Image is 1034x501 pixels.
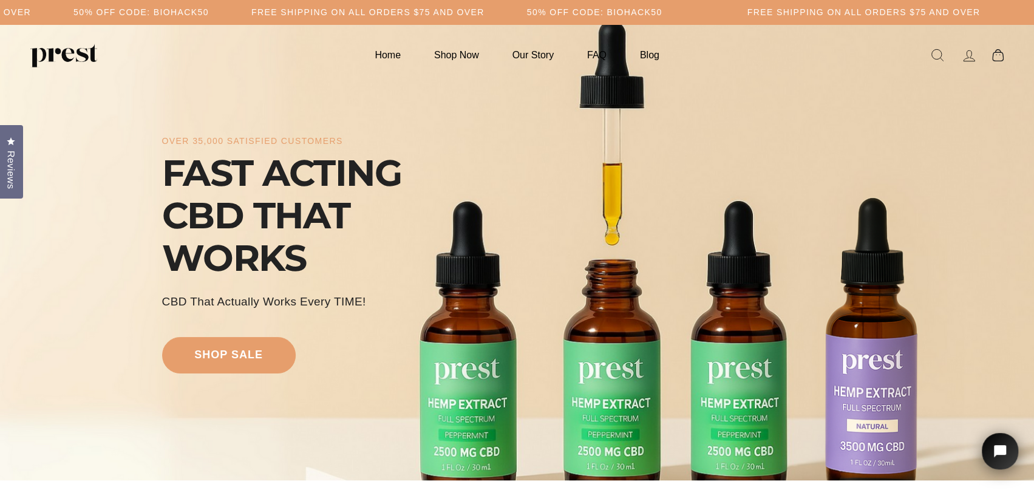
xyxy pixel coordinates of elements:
[966,416,1034,501] iframe: Tidio Chat
[251,7,485,18] h5: Free Shipping on all orders $75 and over
[162,293,366,310] div: CBD That Actually Works every TIME!
[747,7,981,18] h5: Free Shipping on all orders $75 and over
[3,151,19,189] span: Reviews
[30,43,97,67] img: PREST ORGANICS
[572,43,622,67] a: FAQ
[359,43,416,67] a: Home
[625,43,675,67] a: Blog
[162,337,296,373] a: shop sale
[419,43,494,67] a: Shop Now
[162,136,343,146] div: over 35,000 satisfied customers
[497,43,569,67] a: Our Story
[359,43,674,67] ul: Primary
[73,7,209,18] h5: 50% OFF CODE: BIOHACK50
[162,152,435,279] div: FAST ACTING CBD THAT WORKS
[527,7,662,18] h5: 50% OFF CODE: BIOHACK50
